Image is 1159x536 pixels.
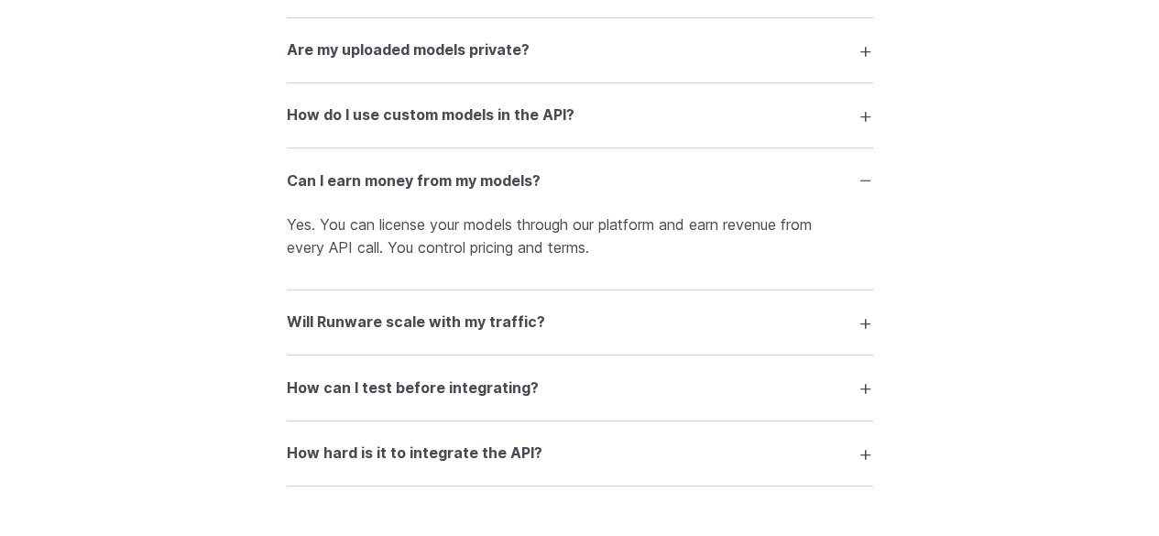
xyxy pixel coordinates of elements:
h3: How do I use custom models in the API? [287,104,574,127]
h3: Can I earn money from my models? [287,170,541,193]
summary: Will Runware scale with my traffic? [287,305,873,340]
h3: How hard is it to integrate the API? [287,442,542,465]
p: Yes. You can license your models through our platform and earn revenue from every API call. You c... [287,213,873,260]
summary: Can I earn money from my models? [287,163,873,198]
h3: Are my uploaded models private? [287,38,530,62]
h3: Will Runware scale with my traffic? [287,311,545,334]
summary: Are my uploaded models private? [287,33,873,68]
h3: How can I test before integrating? [287,377,539,400]
summary: How can I test before integrating? [287,370,873,405]
summary: How do I use custom models in the API? [287,98,873,133]
summary: How hard is it to integrate the API? [287,436,873,471]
